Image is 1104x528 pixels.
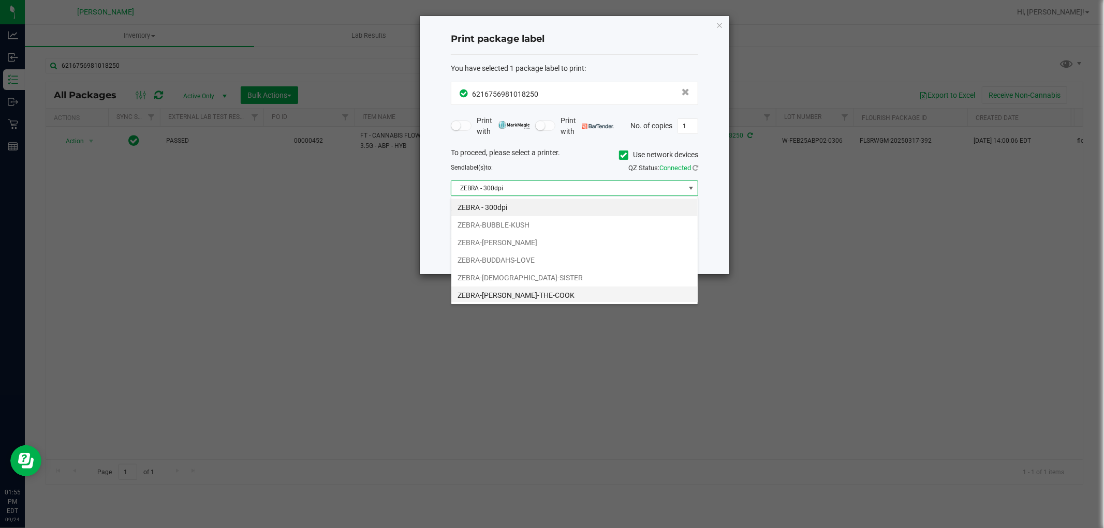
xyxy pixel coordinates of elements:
span: Connected [659,164,691,172]
div: To proceed, please select a printer. [443,147,706,163]
span: Print with [477,115,530,137]
li: ZEBRA-[PERSON_NAME] [451,234,698,251]
li: ZEBRA-[DEMOGRAPHIC_DATA]-SISTER [451,269,698,286]
label: Use network devices [619,149,698,160]
div: Select a label template. [443,204,706,215]
div: : [451,63,698,74]
img: mark_magic_cybra.png [498,121,530,129]
span: Print with [561,115,614,137]
h4: Print package label [451,33,698,46]
span: label(s) [465,164,485,171]
img: bartender.png [582,124,614,129]
span: No. of copies [630,121,672,129]
li: ZEBRA-BUDDAHS-LOVE [451,251,698,269]
span: ZEBRA - 300dpi [451,181,685,195]
li: ZEBRA-BUBBLE-KUSH [451,216,698,234]
span: Send to: [451,164,493,171]
li: ZEBRA - 300dpi [451,199,698,216]
span: You have selected 1 package label to print [451,64,584,72]
li: ZEBRA-[PERSON_NAME]-THE-COOK [451,286,698,304]
span: In Sync [460,88,469,99]
iframe: Resource center [10,445,41,476]
span: QZ Status: [628,164,698,172]
span: 6216756981018250 [472,90,538,98]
